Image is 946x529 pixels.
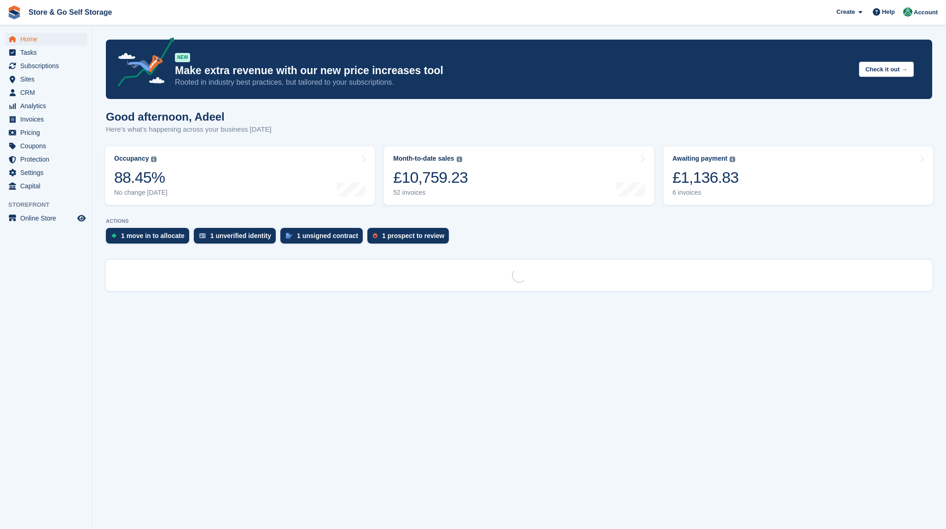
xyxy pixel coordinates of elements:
a: 1 unsigned contract [280,228,367,248]
img: icon-info-grey-7440780725fd019a000dd9b08b2336e03edf1995a4989e88bcd33f0948082b44.svg [457,157,462,162]
div: £10,759.23 [393,168,468,187]
span: Pricing [20,126,75,139]
span: Settings [20,166,75,179]
span: Online Store [20,212,75,225]
img: Adeel Hussain [903,7,912,17]
div: Awaiting payment [673,155,728,163]
h1: Good afternoon, Adeel [106,110,272,123]
div: 1 prospect to review [382,232,444,239]
span: Create [836,7,855,17]
a: menu [5,212,87,225]
span: Coupons [20,140,75,152]
img: stora-icon-8386f47178a22dfd0bd8f6a31ec36ba5ce8667c1dd55bd0f319d3a0aa187defe.svg [7,6,21,19]
a: menu [5,153,87,166]
span: Analytics [20,99,75,112]
a: menu [5,46,87,59]
a: menu [5,113,87,126]
div: NEW [175,53,190,62]
p: Make extra revenue with our new price increases tool [175,64,852,77]
a: Month-to-date sales £10,759.23 52 invoices [384,146,654,205]
img: icon-info-grey-7440780725fd019a000dd9b08b2336e03edf1995a4989e88bcd33f0948082b44.svg [151,157,157,162]
div: No change [DATE] [114,189,168,197]
a: menu [5,86,87,99]
img: price-adjustments-announcement-icon-8257ccfd72463d97f412b2fc003d46551f7dbcb40ab6d574587a9cd5c0d94... [110,37,174,90]
a: Awaiting payment £1,136.83 6 invoices [663,146,933,205]
span: Tasks [20,46,75,59]
a: menu [5,33,87,46]
div: 88.45% [114,168,168,187]
img: verify_identity-adf6edd0f0f0b5bbfe63781bf79b02c33cf7c696d77639b501bdc392416b5a36.svg [199,233,206,238]
span: Home [20,33,75,46]
div: Month-to-date sales [393,155,454,163]
a: 1 unverified identity [194,228,280,248]
p: ACTIONS [106,218,932,224]
p: Rooted in industry best practices, but tailored to your subscriptions. [175,77,852,87]
button: Check it out → [859,62,914,77]
div: 52 invoices [393,189,468,197]
span: Protection [20,153,75,166]
img: contract_signature_icon-13c848040528278c33f63329250d36e43548de30e8caae1d1a13099fd9432cc5.svg [286,233,292,238]
p: Here's what's happening across your business [DATE] [106,124,272,135]
a: Store & Go Self Storage [25,5,116,20]
a: menu [5,59,87,72]
span: Help [882,7,895,17]
a: menu [5,99,87,112]
img: icon-info-grey-7440780725fd019a000dd9b08b2336e03edf1995a4989e88bcd33f0948082b44.svg [730,157,735,162]
a: menu [5,166,87,179]
a: Occupancy 88.45% No change [DATE] [105,146,375,205]
a: menu [5,180,87,192]
span: Account [914,8,938,17]
span: Invoices [20,113,75,126]
img: prospect-51fa495bee0391a8d652442698ab0144808aea92771e9ea1ae160a38d050c398.svg [373,233,377,238]
span: Storefront [8,200,92,209]
a: Preview store [76,213,87,224]
img: move_ins_to_allocate_icon-fdf77a2bb77ea45bf5b3d319d69a93e2d87916cf1d5bf7949dd705db3b84f3ca.svg [111,233,116,238]
a: menu [5,140,87,152]
a: menu [5,126,87,139]
div: 1 move in to allocate [121,232,185,239]
a: 1 prospect to review [367,228,453,248]
span: Capital [20,180,75,192]
div: 1 unsigned contract [297,232,358,239]
span: CRM [20,86,75,99]
div: Occupancy [114,155,149,163]
div: £1,136.83 [673,168,739,187]
a: menu [5,73,87,86]
span: Subscriptions [20,59,75,72]
span: Sites [20,73,75,86]
div: 6 invoices [673,189,739,197]
a: 1 move in to allocate [106,228,194,248]
div: 1 unverified identity [210,232,271,239]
